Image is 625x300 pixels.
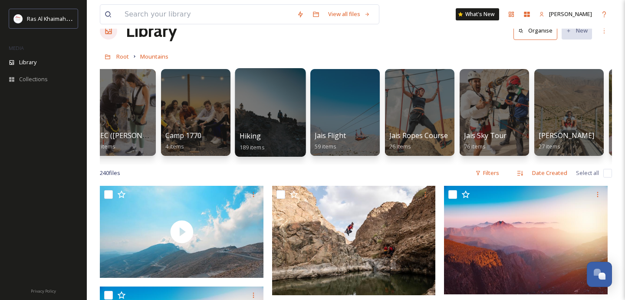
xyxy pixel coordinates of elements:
[315,132,346,150] a: Jais Flight59 items
[513,22,557,40] button: Organise
[539,131,594,140] span: [PERSON_NAME]
[100,169,120,177] span: 240 file s
[91,142,115,150] span: 480 items
[549,10,592,18] span: [PERSON_NAME]
[528,165,572,181] div: Date Created
[14,14,23,23] img: Logo_RAKTDA_RGB-01.png
[31,288,56,294] span: Privacy Policy
[165,132,201,150] a: Camp 17704 items
[120,5,293,24] input: Search your library
[464,142,486,150] span: 76 items
[240,131,261,141] span: Hiking
[539,132,594,150] a: [PERSON_NAME]27 items
[389,142,411,150] span: 26 items
[389,132,448,150] a: Jais Ropes Course26 items
[116,53,129,60] span: Root
[19,75,48,83] span: Collections
[19,58,36,66] span: Library
[315,142,336,150] span: 59 items
[539,142,560,150] span: 27 items
[272,186,436,295] img: Wadi Shawka Ras Al Khaimah UAE.jpg
[471,165,503,181] div: Filters
[27,14,150,23] span: Ras Al Khaimah Tourism Development Authority
[126,18,177,44] a: Library
[324,6,375,23] a: View all files
[240,143,265,151] span: 189 items
[240,132,265,151] a: Hiking189 items
[513,22,562,40] a: Organise
[576,169,599,177] span: Select all
[464,131,507,140] span: Jais Sky Tour
[140,51,168,62] a: Mountains
[562,22,592,39] button: New
[456,8,499,20] a: What's New
[444,186,608,294] img: Jebel Jais Ras Al Khaimah_UAE.jpg
[165,142,184,150] span: 4 items
[140,53,168,60] span: Mountains
[31,285,56,296] a: Privacy Policy
[9,45,24,51] span: MEDIA
[535,6,596,23] a: [PERSON_NAME]
[464,132,507,150] a: Jais Sky Tour76 items
[315,131,346,140] span: Jais Flight
[587,262,612,287] button: Open Chat
[100,186,263,278] img: thumbnail
[389,131,448,140] span: Jais Ropes Course
[116,51,129,62] a: Root
[165,131,201,140] span: Camp 1770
